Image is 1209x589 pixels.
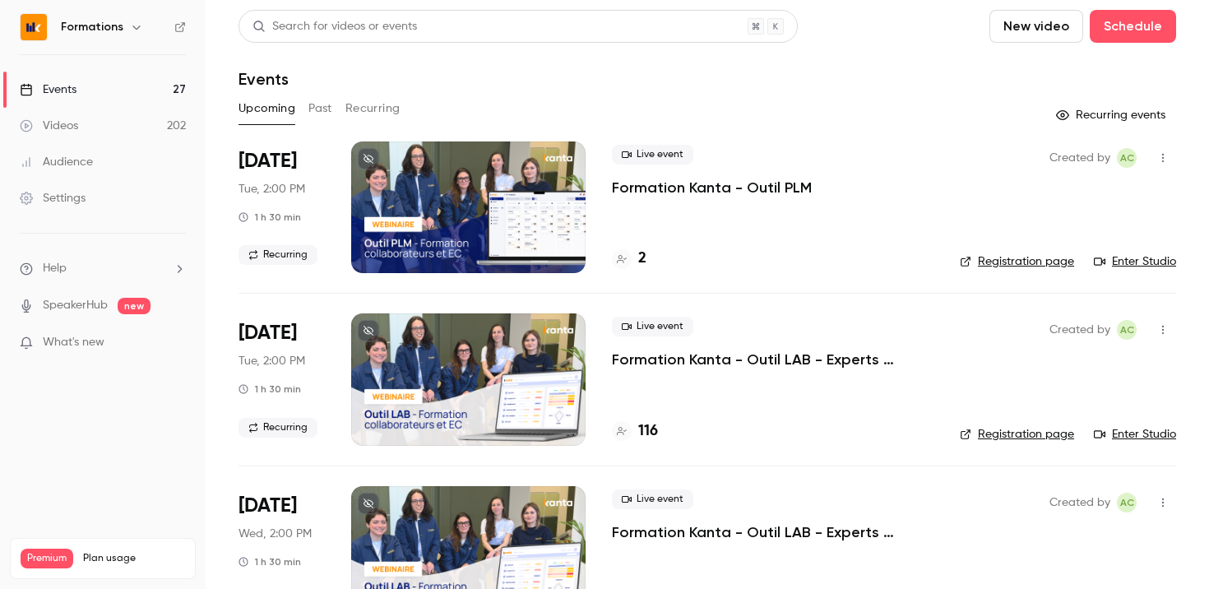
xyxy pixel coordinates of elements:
[239,493,297,519] span: [DATE]
[239,313,325,445] div: Sep 9 Tue, 2:00 PM (Europe/Paris)
[20,81,76,98] div: Events
[1049,148,1110,168] span: Created by
[239,418,317,438] span: Recurring
[612,248,646,270] a: 2
[1049,493,1110,512] span: Created by
[612,350,933,369] a: Formation Kanta - Outil LAB - Experts Comptables & Collaborateurs
[612,178,812,197] a: Formation Kanta - Outil PLM
[166,336,186,350] iframe: Noticeable Trigger
[989,10,1083,43] button: New video
[1090,10,1176,43] button: Schedule
[960,426,1074,443] a: Registration page
[239,69,289,89] h1: Events
[612,420,658,443] a: 116
[239,141,325,273] div: Sep 9 Tue, 2:00 PM (Europe/Paris)
[1094,426,1176,443] a: Enter Studio
[239,95,295,122] button: Upcoming
[118,298,151,314] span: new
[1120,148,1134,168] span: AC
[20,118,78,134] div: Videos
[239,148,297,174] span: [DATE]
[20,260,186,277] li: help-dropdown-opener
[239,320,297,346] span: [DATE]
[21,549,73,568] span: Premium
[252,18,417,35] div: Search for videos or events
[239,526,312,542] span: Wed, 2:00 PM
[21,14,47,40] img: Formations
[1094,253,1176,270] a: Enter Studio
[345,95,401,122] button: Recurring
[612,522,933,542] a: Formation Kanta - Outil LAB - Experts Comptables & Collaborateurs
[239,353,305,369] span: Tue, 2:00 PM
[638,420,658,443] h4: 116
[308,95,332,122] button: Past
[612,317,693,336] span: Live event
[43,334,104,351] span: What's new
[1117,148,1137,168] span: Anaïs Cachelou
[960,253,1074,270] a: Registration page
[61,19,123,35] h6: Formations
[1117,493,1137,512] span: Anaïs Cachelou
[239,245,317,265] span: Recurring
[20,190,86,206] div: Settings
[1117,320,1137,340] span: Anaïs Cachelou
[612,489,693,509] span: Live event
[83,552,185,565] span: Plan usage
[239,555,301,568] div: 1 h 30 min
[239,211,301,224] div: 1 h 30 min
[1120,320,1134,340] span: AC
[20,154,93,170] div: Audience
[239,383,301,396] div: 1 h 30 min
[638,248,646,270] h4: 2
[612,145,693,165] span: Live event
[43,297,108,314] a: SpeakerHub
[1049,102,1176,128] button: Recurring events
[1120,493,1134,512] span: AC
[1049,320,1110,340] span: Created by
[239,181,305,197] span: Tue, 2:00 PM
[43,260,67,277] span: Help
